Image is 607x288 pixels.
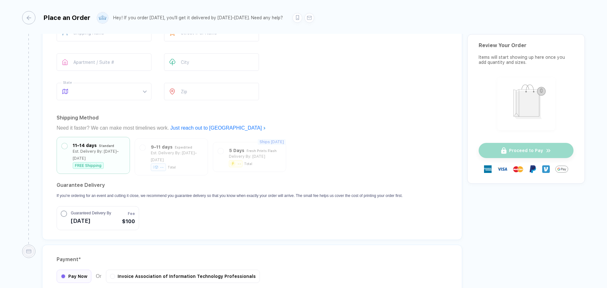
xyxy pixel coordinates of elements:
p: If you're ordering for an event and cutting it close, we recommend you guarantee delivery so that... [57,193,403,199]
img: user profile [97,12,108,23]
div: Payment [57,254,448,265]
span: Fee [128,211,135,217]
div: Hey! If you order [DATE], you'll get it delivered by [DATE]–[DATE]. Need any help? [113,15,283,21]
div: 11–14 days [73,142,97,149]
img: shopping_bag.png [500,80,552,126]
img: Venmo [542,165,550,173]
div: FREE Shipping [73,162,104,169]
span: Invoice Association of Information Technology Professionals [118,274,256,279]
div: Items will start showing up here once you add quantity and sizes. [479,55,573,65]
span: [DATE] [71,216,111,226]
span: $100 [122,218,135,225]
div: Place an Order [43,14,90,21]
div: Invoice Association of Information Technology Professionals [106,270,260,283]
div: 11–14 days StandardEst. Delivery By: [DATE]–[DATE]FREE Shipping [62,142,125,169]
button: Guaranteed Delivery By[DATE]Fee$100 [57,206,139,230]
img: master-card [513,164,523,174]
img: GPay [555,163,568,175]
img: Paypal [529,165,536,173]
div: Standard [99,142,114,149]
div: Est. Delivery By: [DATE]–[DATE] [73,148,125,162]
h2: Guarantee Delivery [57,180,403,190]
a: Just reach out to [GEOGRAPHIC_DATA] [170,125,266,131]
img: express [484,165,492,173]
div: Or [57,270,260,283]
span: Guaranteed Delivery By [71,210,111,216]
div: Shipping Method [57,113,448,123]
span: Pay Now [68,274,87,279]
div: Pay Now [57,270,91,283]
div: Review Your Order [479,42,573,48]
div: Need it faster? We can make most timelines work. [57,123,448,133]
img: visa [497,164,507,174]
